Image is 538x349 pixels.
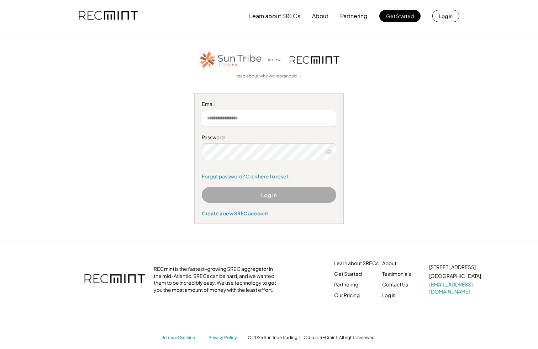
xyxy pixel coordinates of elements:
[249,9,300,23] button: Learn about SRECs
[429,273,481,280] div: [GEOGRAPHIC_DATA]
[429,264,476,271] div: [STREET_ADDRESS]
[202,210,336,216] div: Create a new SREC account
[162,335,201,341] a: Terms of Service
[202,187,336,203] button: Log In
[379,10,421,22] button: Get Started
[382,292,396,299] a: Log in
[340,9,368,23] button: Partnering
[334,260,379,267] a: Learn about SRECs
[334,292,360,299] a: Our Pricing
[199,50,263,70] img: STT_Horizontal_Logo%2B-%2BColor.png
[382,281,408,288] a: Contact Us
[334,281,358,288] a: Partnering
[202,101,336,108] div: Email
[202,134,336,141] div: Password
[334,270,362,278] a: Get Started
[290,56,339,64] img: recmint-logotype%403x.png
[84,267,145,292] img: recmint-logotype%403x.png
[154,265,280,293] div: RECmint is the fastest-growing SREC aggregator in the mid-Atlantic. SRECs can be hard, and we wan...
[266,57,286,63] div: is now
[248,335,376,340] div: © 2025 Sun Tribe Trading, LLC d.b.a. RECmint. All rights reserved.
[209,335,241,341] a: Privacy Policy
[236,73,302,79] a: read about why we rebranded →
[432,10,459,22] button: Log in
[202,173,336,180] a: Forgot password? Click here to reset.
[382,270,411,278] a: Testimonials
[79,4,138,28] img: recmint-logotype%403x.png
[382,260,396,267] a: About
[429,281,482,295] a: [EMAIL_ADDRESS][DOMAIN_NAME]
[312,9,328,23] button: About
